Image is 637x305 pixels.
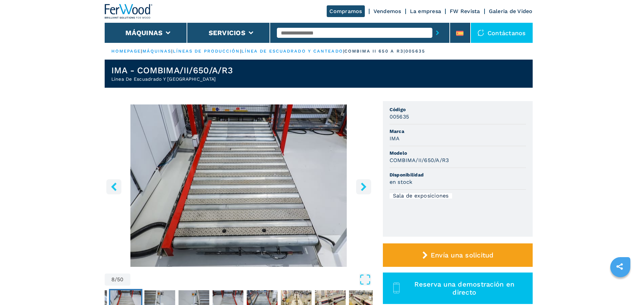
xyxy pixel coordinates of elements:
[390,128,526,135] span: Marca
[105,104,373,267] img: Línea De Escuadrado Y Canteado IMA COMBIMA/II/650/A/R3
[241,49,343,54] a: línea de escuadrado y canteado
[209,29,245,37] button: Servicios
[173,49,240,54] a: líneas de producción
[106,179,121,194] button: left-button
[356,179,371,194] button: right-button
[405,48,426,54] p: 005635
[141,49,142,54] span: |
[383,273,533,304] button: Reserva una demostración en directo
[390,135,400,142] h3: IMA
[477,29,484,36] img: Contáctanos
[111,76,233,82] h2: Línea De Escuadrado Y [GEOGRAPHIC_DATA]
[489,8,533,14] a: Galeria de Video
[450,8,480,14] a: FW Revista
[390,113,409,121] h3: 005635
[240,49,241,54] span: |
[374,8,401,14] a: Vendemos
[611,258,628,275] a: sharethis
[105,4,153,19] img: Ferwood
[343,49,344,54] span: |
[111,49,141,54] a: HOMEPAGE
[390,106,526,113] span: Código
[344,48,405,54] p: combima ii 650 a r3 |
[431,251,494,259] span: Envía una solicitud
[390,171,526,178] span: Disponibilidad
[404,280,525,296] span: Reserva una demostración en directo
[471,23,533,43] div: Contáctanos
[432,25,443,41] button: submit-button
[117,277,124,282] span: 50
[125,29,163,37] button: Máquinas
[390,150,526,156] span: Modelo
[142,49,172,54] a: máquinas
[327,5,364,17] a: Compramos
[609,275,632,300] iframe: Chat
[132,274,371,286] button: Open Fullscreen
[383,243,533,267] button: Envía una solicitud
[111,277,115,282] span: 8
[111,65,233,76] h1: IMA - COMBIMA/II/650/A/R3
[115,277,117,282] span: /
[410,8,441,14] a: La empresa
[171,49,173,54] span: |
[390,156,449,164] h3: COMBIMA/II/650/A/R3
[105,104,373,267] div: Go to Slide 8
[390,193,452,199] div: Sala de exposiciones
[390,178,413,186] h3: en stock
